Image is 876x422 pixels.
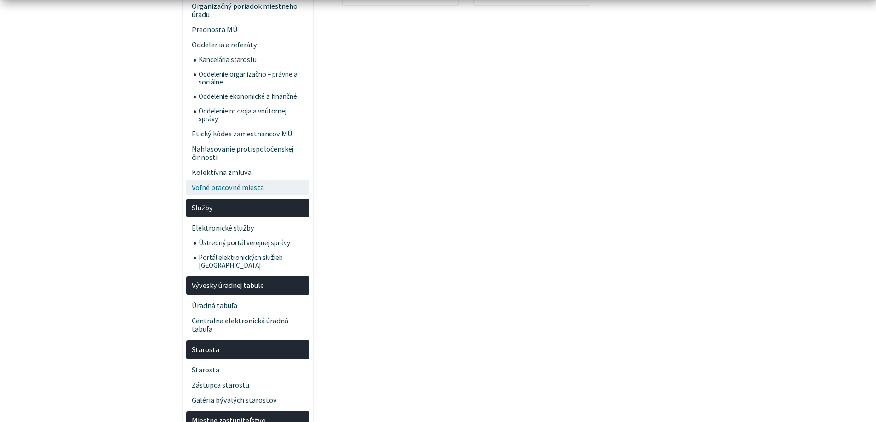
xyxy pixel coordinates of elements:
span: Nahlasovanie protispoločenskej činnosti [192,141,304,165]
a: Vývesky úradnej tabule [186,276,309,295]
a: Oddelenie ekonomické a finančné [194,90,310,104]
span: Služby [192,200,304,215]
a: Oddelenie organizačno – právne a sociálne [194,67,310,90]
a: Elektronické služby [186,221,309,236]
span: Centrálna elektronická úradná tabuľa [192,314,304,337]
span: Ústredný portál verejnej správy [199,236,304,251]
a: Etický kódex zamestnancov MÚ [186,126,309,141]
span: Oddelenie rozvoja a vnútornej správy [199,104,304,127]
span: Oddelenie organizačno – právne a sociálne [199,67,304,90]
a: Starosta [186,362,309,377]
a: Kancelária starostu [194,52,310,67]
span: Oddelenie ekonomické a finančné [199,90,304,104]
a: Voľné pracovné miesta [186,180,309,195]
span: Prednosta MÚ [192,22,304,37]
a: Úradná tabuľa [186,298,309,314]
a: Zástupca starostu [186,377,309,393]
span: Elektronické služby [192,221,304,236]
span: Portál elektronických služieb [GEOGRAPHIC_DATA] [199,251,304,273]
a: Centrálna elektronická úradná tabuľa [186,314,309,337]
a: Služby [186,199,309,218]
span: Kancelária starostu [199,52,304,67]
span: Oddelenia a referáty [192,37,304,52]
a: Galéria bývalých starostov [186,393,309,408]
a: Oddelenie rozvoja a vnútornej správy [194,104,310,127]
span: Zástupca starostu [192,377,304,393]
span: Kolektívna zmluva [192,165,304,180]
span: Vývesky úradnej tabule [192,278,304,293]
a: Starosta [186,340,309,359]
a: Kolektívna zmluva [186,165,309,180]
a: Oddelenia a referáty [186,37,309,52]
a: Nahlasovanie protispoločenskej činnosti [186,141,309,165]
a: Ústredný portál verejnej správy [194,236,310,251]
span: Starosta [192,362,304,377]
span: Galéria bývalých starostov [192,393,304,408]
span: Starosta [192,342,304,357]
span: Úradná tabuľa [192,298,304,314]
span: Voľné pracovné miesta [192,180,304,195]
a: Prednosta MÚ [186,22,309,37]
span: Etický kódex zamestnancov MÚ [192,126,304,141]
a: Portál elektronických služieb [GEOGRAPHIC_DATA] [194,251,310,273]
